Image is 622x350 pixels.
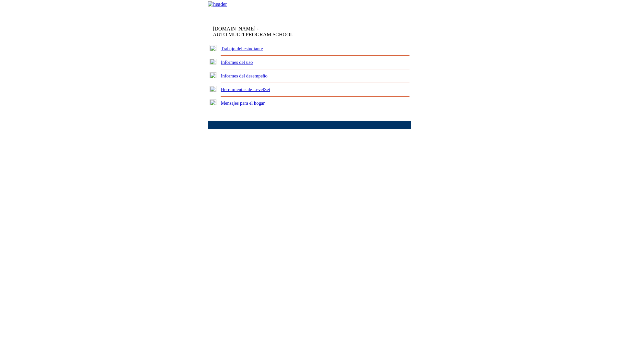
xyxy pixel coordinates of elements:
img: plus.gif [210,72,216,78]
img: plus.gif [210,86,216,92]
a: Trabajo del estudiante [221,46,263,51]
a: Herramientas de LevelSet [221,87,270,92]
a: Informes del uso [221,60,253,65]
td: [DOMAIN_NAME] - [213,26,332,38]
img: plus.gif [210,99,216,105]
a: Informes del desempeño [221,73,268,78]
a: Mensajes para el hogar [221,100,265,106]
nobr: AUTO MULTI PROGRAM SCHOOL [213,32,293,37]
img: plus.gif [210,45,216,51]
img: header [208,1,227,7]
img: plus.gif [210,59,216,64]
